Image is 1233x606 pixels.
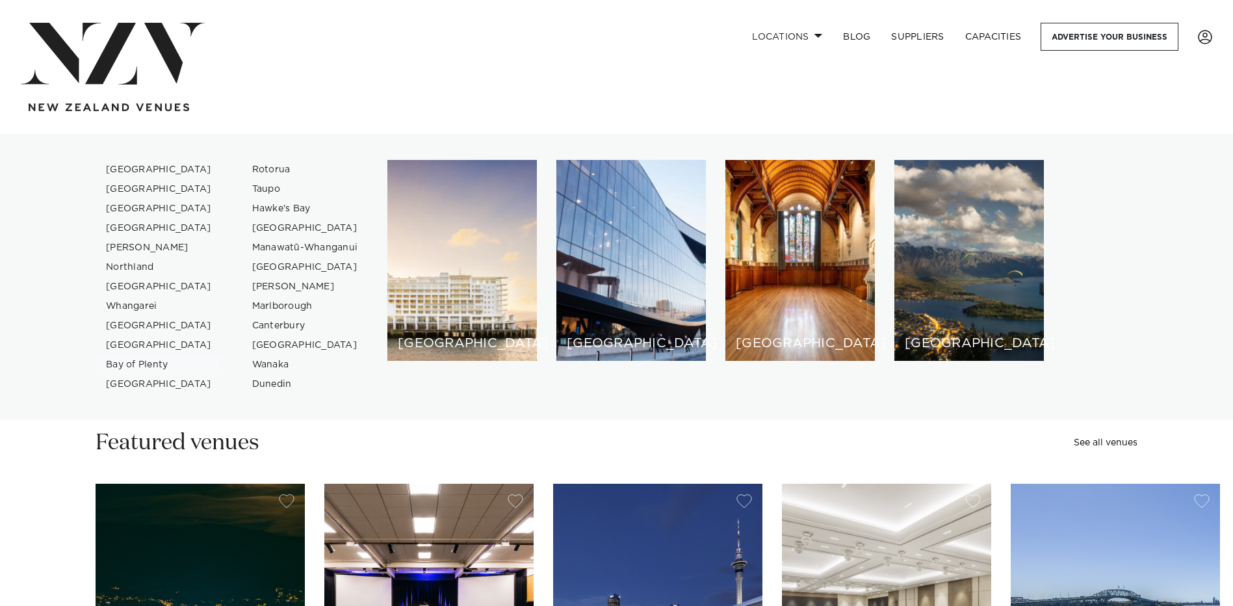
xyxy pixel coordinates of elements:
a: Canterbury [242,316,369,336]
a: Queenstown venues [GEOGRAPHIC_DATA] [894,160,1044,361]
a: [GEOGRAPHIC_DATA] [96,277,222,296]
a: Marlborough [242,296,369,316]
h6: [GEOGRAPHIC_DATA] [905,337,1033,350]
a: Wellington venues [GEOGRAPHIC_DATA] [556,160,706,361]
a: SUPPLIERS [881,23,954,51]
a: [GEOGRAPHIC_DATA] [96,336,222,355]
a: Whangarei [96,296,222,316]
a: Christchurch venues [GEOGRAPHIC_DATA] [725,160,875,361]
img: nzv-logo.png [21,23,205,85]
a: [GEOGRAPHIC_DATA] [242,257,369,277]
a: Auckland venues [GEOGRAPHIC_DATA] [387,160,537,361]
h6: [GEOGRAPHIC_DATA] [736,337,864,350]
a: Wanaka [242,355,369,375]
a: Manawatū-Whanganui [242,238,369,257]
a: Rotorua [242,160,369,179]
a: [GEOGRAPHIC_DATA] [96,218,222,238]
a: [GEOGRAPHIC_DATA] [96,199,222,218]
a: Advertise your business [1041,23,1178,51]
a: BLOG [833,23,881,51]
a: [GEOGRAPHIC_DATA] [96,179,222,199]
a: See all venues [1074,438,1137,447]
h6: [GEOGRAPHIC_DATA] [567,337,695,350]
a: [GEOGRAPHIC_DATA] [96,316,222,336]
a: Bay of Plenty [96,355,222,375]
a: [GEOGRAPHIC_DATA] [242,336,369,355]
a: Taupo [242,179,369,199]
a: [GEOGRAPHIC_DATA] [96,375,222,394]
a: [PERSON_NAME] [242,277,369,296]
img: new-zealand-venues-text.png [29,103,189,112]
a: Northland [96,257,222,277]
a: Hawke's Bay [242,199,369,218]
a: [GEOGRAPHIC_DATA] [242,218,369,238]
h2: Featured venues [96,428,259,458]
a: [PERSON_NAME] [96,238,222,257]
a: Capacities [955,23,1032,51]
a: Locations [742,23,833,51]
a: [GEOGRAPHIC_DATA] [96,160,222,179]
a: Dunedin [242,375,369,394]
h6: [GEOGRAPHIC_DATA] [398,337,526,350]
